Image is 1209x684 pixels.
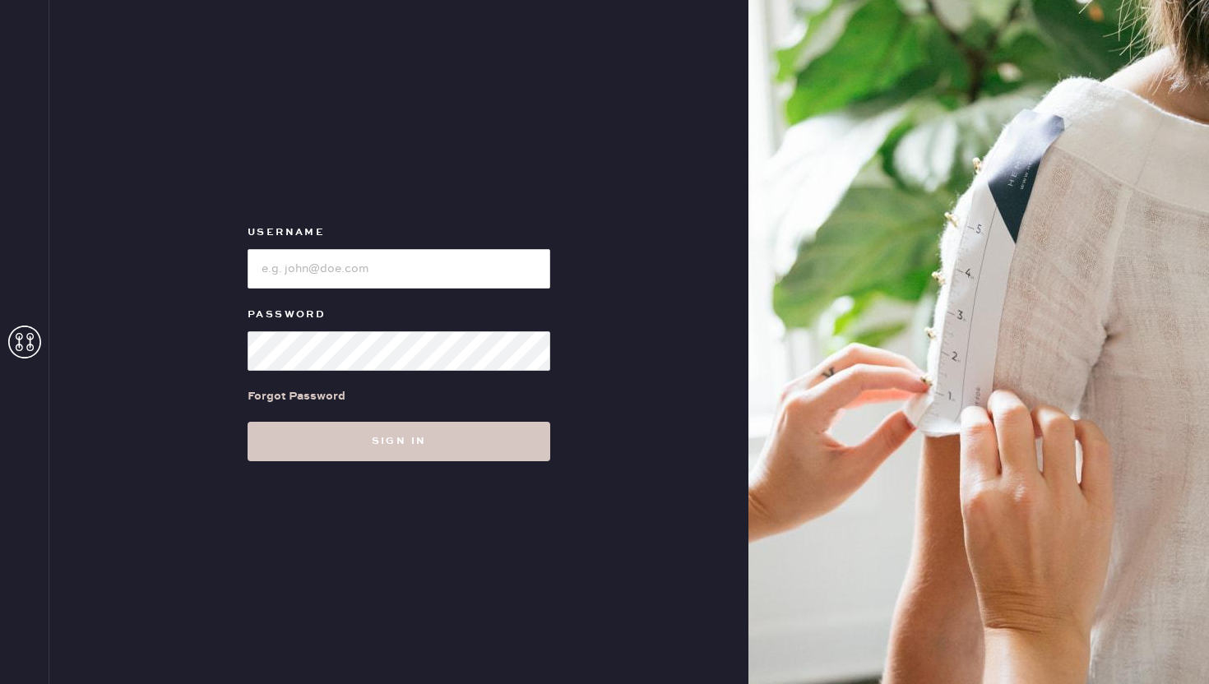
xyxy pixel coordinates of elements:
button: Sign in [248,422,550,461]
div: Forgot Password [248,387,345,405]
a: Forgot Password [248,371,345,422]
label: Username [248,223,550,243]
input: e.g. john@doe.com [248,249,550,289]
label: Password [248,305,550,325]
